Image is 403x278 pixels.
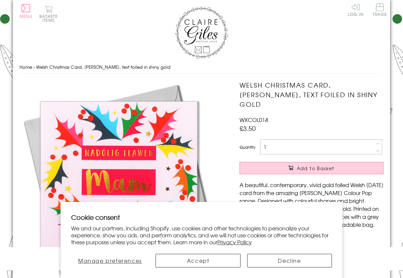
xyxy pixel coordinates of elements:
span: 0 items [42,13,58,23]
span: Welsh Christmas Card, [PERSON_NAME], text foiled in shiny gold [36,64,170,70]
button: Add to Basket [240,162,383,174]
button: Accept [156,254,241,267]
span: Trade [373,3,387,16]
img: Claire Giles Greetings Cards [175,7,228,59]
button: Basket0 items [39,5,58,22]
a: Log In [348,3,364,16]
span: WXCOL014 [240,116,268,124]
span: › [33,64,35,70]
p: We and our partners, including Shopify, use cookies and other technologies to personalize your ex... [71,225,332,245]
span: Manage preferences [78,257,142,264]
span: Menu [20,13,32,19]
nav: breadcrumbs [20,60,383,74]
a: Privacy Policy [217,238,252,246]
span: £3.50 [240,124,256,133]
button: Menu [20,4,32,18]
a: Home [20,64,32,70]
label: Quantity [240,144,255,150]
button: Manage preferences [71,254,149,267]
p: A beautiful, contemporary, vivid gold foiled Welsh [DATE] card from the amazing [PERSON_NAME] Col... [240,181,383,228]
a: Trade [373,3,387,18]
span: Add to Basket [297,165,335,172]
h1: Welsh Christmas Card, [PERSON_NAME], text foiled in shiny gold [240,80,383,109]
button: Decline [247,254,332,267]
h2: Cookie consent [71,213,332,222]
